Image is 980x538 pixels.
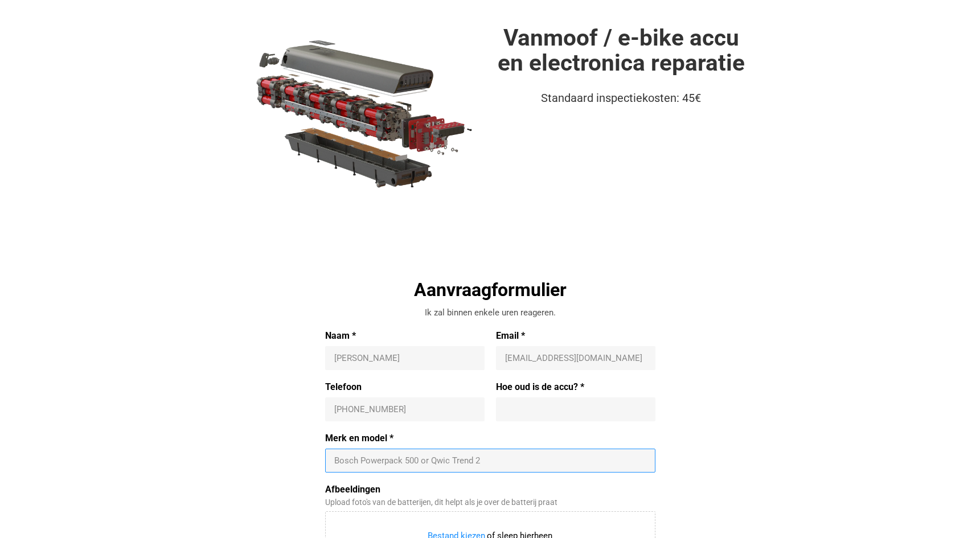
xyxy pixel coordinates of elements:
input: Naam * [334,352,475,364]
div: Aanvraagformulier [325,278,655,302]
label: Hoe oud is de accu? * [496,381,655,393]
input: +31 647493275 [334,404,475,415]
label: Naam * [325,330,485,342]
span: Standaard inspectiekosten: 45€ [541,91,701,105]
label: Email * [496,330,655,342]
h1: Vanmoof / e-bike accu en electronica reparatie [490,25,752,76]
input: Email * [505,352,646,364]
label: Telefoon [325,381,485,393]
label: Afbeeldingen [325,484,655,495]
label: Merk en model * [325,433,655,444]
div: Upload foto's van de batterijen, dit helpt als je over de batterij praat [325,498,655,507]
input: Merk en model * [334,455,646,466]
img: battery.webp [228,25,490,200]
div: Ik zal binnen enkele uren reageren. [325,307,655,319]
